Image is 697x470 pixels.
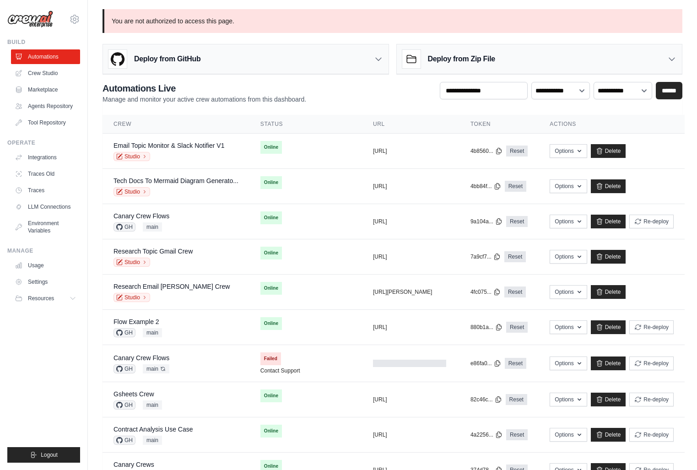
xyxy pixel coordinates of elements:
div: Manage [7,247,80,254]
a: Delete [591,250,626,264]
p: You are not authorized to access this page. [103,9,682,33]
span: main [143,222,162,232]
a: Tool Repository [11,115,80,130]
th: Token [459,115,539,134]
img: GitHub Logo [108,50,127,68]
button: Options [550,144,587,158]
button: Options [550,428,587,442]
th: Actions [539,115,685,134]
button: Re-deploy [629,215,674,228]
span: GH [113,222,135,232]
button: 4a2256... [470,431,502,438]
button: Logout [7,447,80,463]
h2: Automations Live [103,82,306,95]
button: 4b8560... [470,147,502,155]
span: Online [260,389,282,402]
span: GH [113,436,135,445]
span: Online [260,176,282,189]
th: Crew [103,115,249,134]
a: Studio [113,152,150,161]
a: Delete [591,428,626,442]
a: Delete [591,285,626,299]
button: Options [550,393,587,406]
a: Delete [591,320,626,334]
a: Studio [113,187,150,196]
button: Re-deploy [629,428,674,442]
th: URL [362,115,459,134]
a: Automations [11,49,80,64]
span: Online [260,425,282,438]
p: Manage and monitor your active crew automations from this dashboard. [103,95,306,104]
span: Online [260,141,282,154]
a: Delete [591,215,626,228]
button: e86fa0... [470,360,501,367]
a: Reset [504,251,526,262]
a: Canary Crew Flows [113,212,169,220]
button: 4bb84f... [470,183,501,190]
div: Operate [7,139,80,146]
span: Online [260,282,282,295]
a: Delete [591,393,626,406]
button: 9a104a... [470,218,502,225]
span: Online [260,211,282,224]
button: 82c46c... [470,396,502,403]
span: main [143,328,162,337]
span: main [143,364,169,373]
a: Flow Example 2 [113,318,159,325]
span: Resources [28,295,54,302]
a: Gsheets Crew [113,390,154,398]
a: Studio [113,258,150,267]
div: Build [7,38,80,46]
button: Options [550,357,587,370]
span: Logout [41,451,58,459]
button: Resources [11,291,80,306]
span: main [143,400,162,410]
a: Marketplace [11,82,80,97]
button: [URL][PERSON_NAME] [373,288,432,296]
a: LLM Connections [11,200,80,214]
button: 7a9cf7... [470,253,501,260]
a: Settings [11,275,80,289]
button: Options [550,215,587,228]
a: Traces [11,183,80,198]
button: Options [550,285,587,299]
a: Agents Repository [11,99,80,113]
span: main [143,436,162,445]
a: Canary Crews [113,461,154,468]
a: Integrations [11,150,80,165]
a: Email Topic Monitor & Slack Notifier V1 [113,142,225,149]
a: Canary Crew Flows [113,354,169,362]
a: Traces Old [11,167,80,181]
button: Re-deploy [629,320,674,334]
a: Usage [11,258,80,273]
button: Re-deploy [629,393,674,406]
a: Delete [591,144,626,158]
th: Status [249,115,362,134]
h3: Deploy from Zip File [428,54,495,65]
a: Reset [506,322,528,333]
span: Failed [260,352,281,365]
a: Reset [506,429,528,440]
h3: Deploy from GitHub [134,54,200,65]
a: Contact Support [260,367,300,374]
a: Reset [504,286,526,297]
img: Logo [7,11,53,28]
button: Options [550,250,587,264]
a: Reset [505,358,526,369]
a: Studio [113,293,150,302]
a: Crew Studio [11,66,80,81]
a: Delete [591,357,626,370]
a: Reset [506,216,528,227]
button: Re-deploy [629,357,674,370]
span: Online [260,247,282,259]
button: 880b1a... [470,324,502,331]
span: GH [113,364,135,373]
span: Online [260,317,282,330]
a: Reset [506,394,527,405]
button: 4fc075... [470,288,501,296]
button: Options [550,320,587,334]
a: Research Topic Gmail Crew [113,248,193,255]
a: Reset [506,146,528,157]
span: GH [113,328,135,337]
span: GH [113,400,135,410]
